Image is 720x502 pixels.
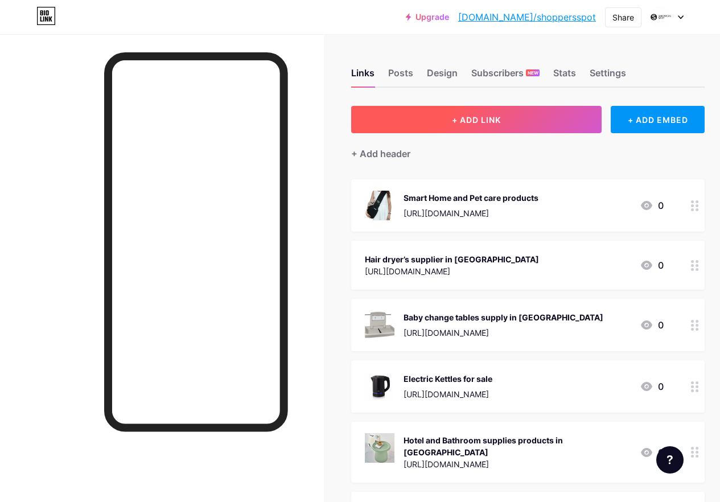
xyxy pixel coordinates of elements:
div: [URL][DOMAIN_NAME] [404,458,631,470]
div: Baby change tables supply in [GEOGRAPHIC_DATA] [404,311,603,323]
div: Posts [388,66,413,87]
div: [URL][DOMAIN_NAME] [404,388,492,400]
span: + ADD LINK [452,115,501,125]
img: Smart Home and Pet care products [365,191,394,220]
div: 0 [640,446,664,459]
img: Baby change tables supply in Australia [365,310,394,340]
div: 0 [640,199,664,212]
div: Links [351,66,375,87]
img: Electric Kettles for sale [365,372,394,401]
a: Upgrade [406,13,449,22]
div: Hotel and Bathroom supplies products in [GEOGRAPHIC_DATA] [404,434,631,458]
div: Smart Home and Pet care products [404,192,538,204]
div: Subscribers [471,66,540,87]
span: NEW [528,69,538,76]
div: [URL][DOMAIN_NAME] [404,207,538,219]
div: 0 [640,380,664,393]
div: 0 [640,258,664,272]
div: + Add header [351,147,410,161]
div: Electric Kettles for sale [404,373,492,385]
div: Hair dryer’s supplier in [GEOGRAPHIC_DATA] [365,253,539,265]
div: [URL][DOMAIN_NAME] [365,265,539,277]
div: [URL][DOMAIN_NAME] [404,327,603,339]
div: Share [612,11,634,23]
button: + ADD LINK [351,106,602,133]
div: Settings [590,66,626,87]
div: Stats [553,66,576,87]
div: Design [427,66,458,87]
div: + ADD EMBED [611,106,705,133]
a: [DOMAIN_NAME]/shoppersspot [458,10,596,24]
img: Hotel and Bathroom supplies products in Australia [365,433,394,463]
div: 0 [640,318,664,332]
img: shoppersspot [650,6,672,28]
